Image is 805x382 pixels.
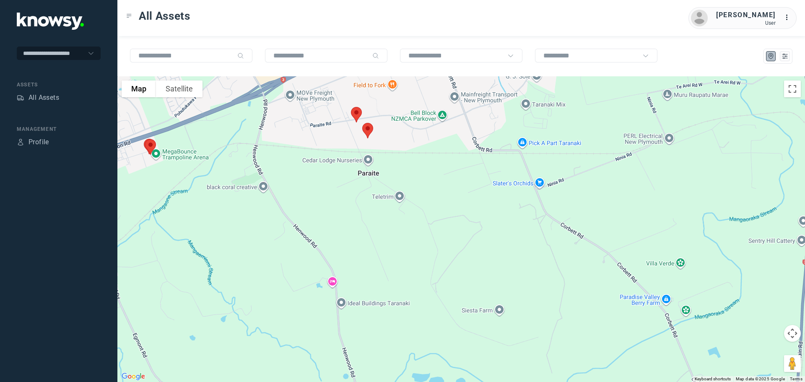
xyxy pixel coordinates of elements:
[695,376,731,382] button: Keyboard shortcuts
[17,93,59,103] a: AssetsAll Assets
[784,13,794,24] div: :
[17,138,24,146] div: Profile
[784,13,794,23] div: :
[781,52,789,60] div: List
[122,81,156,97] button: Show street map
[29,137,49,147] div: Profile
[17,13,84,30] img: Application Logo
[736,377,785,381] span: Map data ©2025 Google
[237,52,244,59] div: Search
[784,325,801,342] button: Map camera controls
[119,371,147,382] img: Google
[784,81,801,97] button: Toggle fullscreen view
[691,10,708,26] img: avatar.png
[139,8,190,23] span: All Assets
[790,377,802,381] a: Terms (opens in new tab)
[784,14,793,21] tspan: ...
[784,355,801,372] button: Drag Pegman onto the map to open Street View
[156,81,203,97] button: Show satellite imagery
[17,81,101,88] div: Assets
[29,93,59,103] div: All Assets
[17,125,101,133] div: Management
[372,52,379,59] div: Search
[119,371,147,382] a: Open this area in Google Maps (opens a new window)
[126,13,132,19] div: Toggle Menu
[716,20,776,26] div: User
[17,137,49,147] a: ProfileProfile
[17,94,24,101] div: Assets
[716,10,776,20] div: [PERSON_NAME]
[767,52,775,60] div: Map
